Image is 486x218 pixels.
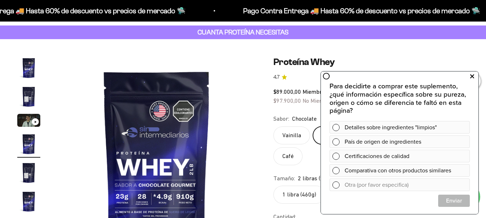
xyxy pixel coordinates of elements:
legend: Sabor: [273,114,289,124]
span: 4.7 [273,73,280,81]
button: Ir al artículo 3 [17,114,40,129]
img: Proteína Whey [17,133,40,156]
span: $89.000,00 [273,88,301,95]
button: Ir al artículo 2 [17,85,40,110]
img: Proteína Whey [17,85,40,108]
span: No Miembro [303,97,333,104]
span: Miembro [303,88,325,95]
h1: Proteína Whey [273,56,469,68]
legend: Tamaño: [273,174,295,183]
iframe: zigpoll-iframe [321,71,478,214]
img: Proteína Whey [17,56,40,79]
a: 4.74.7 de 5.0 estrellas [273,73,469,81]
button: Ir al artículo 4 [17,133,40,158]
p: Pago Contra Entrega 🚚 Hasta 60% de descuento vs precios de mercado 🛸 [242,5,479,17]
mark: 0 [459,70,468,79]
img: Proteína Whey [17,161,40,184]
button: Ir al artículo 5 [17,161,40,186]
img: Proteína Whey [17,190,40,213]
span: Chocolate [292,114,317,124]
button: Ir al artículo 6 [17,190,40,215]
span: 2 libras (910g) [298,174,335,183]
button: Ir al artículo 1 [17,56,40,82]
strong: CUANTA PROTEÍNA NECESITAS [197,28,289,36]
span: $97.900,00 [273,97,301,104]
